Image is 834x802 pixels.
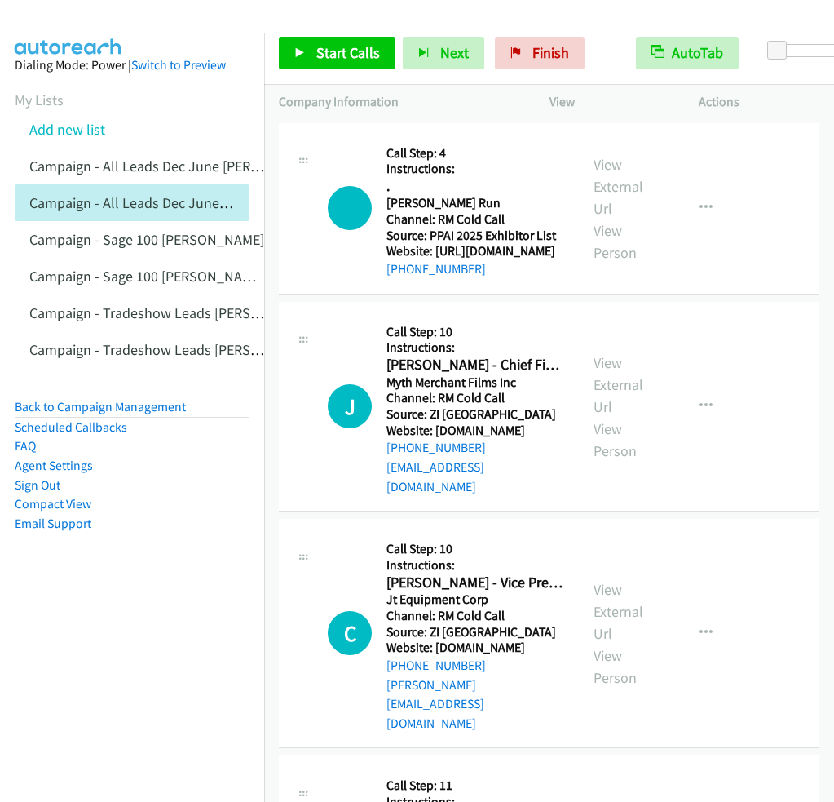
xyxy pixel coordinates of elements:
[386,592,564,608] h5: Jt Equipment Corp
[386,339,564,356] h5: Instructions:
[386,390,564,406] h5: Channel: RM Cold Call
[29,193,373,212] a: Campaign - All Leads Dec June [PERSON_NAME] Cloned
[328,611,372,655] div: The call is yet to be attempted
[386,423,564,439] h5: Website: [DOMAIN_NAME]
[29,267,311,286] a: Campaign - Sage 100 [PERSON_NAME] Cloned
[386,406,564,423] h5: Source: ZI [GEOGRAPHIC_DATA]
[386,677,484,731] a: [PERSON_NAME][EMAIL_ADDRESS][DOMAIN_NAME]
[386,778,564,794] h5: Call Step: 11
[386,243,564,259] h5: Website: [URL][DOMAIN_NAME]
[15,91,64,109] a: My Lists
[15,55,249,75] div: Dialing Mode: Power |
[386,324,564,340] h5: Call Step: 10
[29,157,325,175] a: Campaign - All Leads Dec June [PERSON_NAME]
[594,155,643,218] a: View External Url
[316,43,380,62] span: Start Calls
[386,145,564,162] h5: Call Step: 4
[532,43,569,62] span: Finish
[594,221,637,262] a: View Person
[15,458,93,473] a: Agent Settings
[386,161,564,177] h5: Instructions:
[328,384,372,428] h1: J
[386,557,564,574] h5: Instructions:
[636,37,739,69] button: AutoTab
[386,177,564,196] h2: .
[403,37,484,69] button: Next
[386,608,564,624] h5: Channel: RM Cold Call
[15,399,186,414] a: Back to Campaign Management
[440,43,469,62] span: Next
[386,658,486,673] a: [PHONE_NUMBER]
[594,580,643,643] a: View External Url
[29,340,364,359] a: Campaign - Tradeshow Leads [PERSON_NAME] Cloned
[386,374,564,391] h5: Myth Merchant Films Inc
[29,230,264,249] a: Campaign - Sage 100 [PERSON_NAME]
[386,195,564,211] h5: [PERSON_NAME] Run
[594,353,643,416] a: View External Url
[594,419,637,460] a: View Person
[495,37,585,69] a: Finish
[279,37,395,69] a: Start Calls
[386,211,564,228] h5: Channel: RM Cold Call
[131,57,226,73] a: Switch to Preview
[386,228,564,244] h5: Source: PPAI 2025 Exhibitor List
[386,440,486,455] a: [PHONE_NUMBER]
[549,92,670,112] p: View
[386,356,564,374] h2: [PERSON_NAME] - Chief Financial Officer
[15,496,91,512] a: Compact View
[15,419,127,435] a: Scheduled Callbacks
[279,92,520,112] p: Company Information
[15,516,91,531] a: Email Support
[328,186,372,230] div: The call is yet to be attempted
[29,304,317,322] a: Campaign - Tradeshow Leads [PERSON_NAME]
[15,477,60,493] a: Sign Out
[386,640,564,656] h5: Website: [DOMAIN_NAME]
[386,459,484,494] a: [EMAIL_ADDRESS][DOMAIN_NAME]
[15,438,36,454] a: FAQ
[386,261,486,277] a: [PHONE_NUMBER]
[699,92,819,112] p: Actions
[328,384,372,428] div: The call is yet to be attempted
[29,120,105,139] a: Add new list
[386,541,564,557] h5: Call Step: 10
[594,646,637,687] a: View Person
[386,624,564,640] h5: Source: ZI [GEOGRAPHIC_DATA]
[386,574,564,592] h2: [PERSON_NAME] - Vice President, Finance
[328,611,372,655] h1: C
